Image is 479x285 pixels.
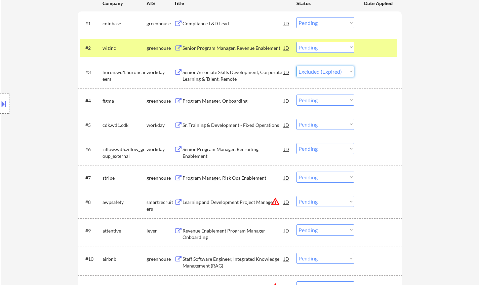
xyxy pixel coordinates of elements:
div: Sr. Training & Development - Fixed Operations [183,122,284,129]
div: JD [283,95,290,107]
div: zillow.wd5.zillow_group_external [103,146,147,159]
div: JD [283,42,290,54]
div: greenhouse [147,175,174,181]
div: greenhouse [147,256,174,262]
div: JD [283,119,290,131]
button: warning_amber [271,197,280,206]
div: figma [103,98,147,104]
div: greenhouse [147,45,174,51]
div: JD [283,224,290,237]
div: airbnb [103,256,147,262]
div: JD [283,196,290,208]
div: workday [147,69,174,76]
div: #10 [85,256,97,262]
div: Senior Program Manager, Recruiting Enablement [183,146,284,159]
div: JD [283,17,290,29]
div: Staff Software Engineer, Integrated Knowledge Management (RAG) [183,256,284,269]
div: stripe [103,175,147,181]
div: lever [147,227,174,234]
div: Senior Program Manager, Revenue Enablement [183,45,284,51]
div: JD [283,143,290,155]
div: #1 [85,20,97,27]
div: Compliance L&D Lead [183,20,284,27]
div: smartrecruiters [147,199,174,212]
div: awpsafety [103,199,147,206]
div: Learning and Development Project Manager [183,199,284,206]
div: greenhouse [147,98,174,104]
div: wizinc [103,45,147,51]
div: workday [147,122,174,129]
div: #9 [85,227,97,234]
div: huron.wd1.huroncareers [103,69,147,82]
div: JD [283,172,290,184]
div: cdk.wd1.cdk [103,122,147,129]
div: #7 [85,175,97,181]
div: attentive [103,227,147,234]
div: Program Manager, Risk Ops Enablement [183,175,284,181]
div: #8 [85,199,97,206]
div: Senior Associate Skills Development, Corporate Learning & Talent, Remote [183,69,284,82]
div: Revenue Enablement Program Manager - Onboarding [183,227,284,241]
div: JD [283,66,290,78]
div: coinbase [103,20,147,27]
div: workday [147,146,174,153]
div: Program Manager, Onboarding [183,98,284,104]
div: greenhouse [147,20,174,27]
div: JD [283,253,290,265]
